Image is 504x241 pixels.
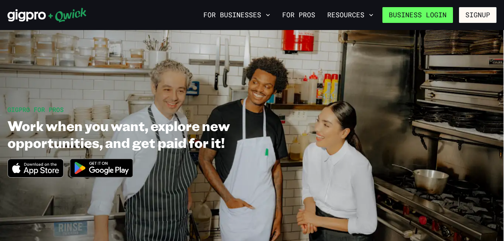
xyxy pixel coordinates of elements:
[279,9,318,21] a: For Pros
[65,154,138,182] img: Get it on Google Play
[200,9,273,21] button: For Businesses
[8,171,64,179] a: Download on the App Store
[324,9,376,21] button: Resources
[8,105,64,113] span: GIGPRO FOR PROS
[459,7,496,23] button: Signup
[382,7,453,23] a: Business Login
[8,117,301,151] h1: Work when you want, explore new opportunities, and get paid for it!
